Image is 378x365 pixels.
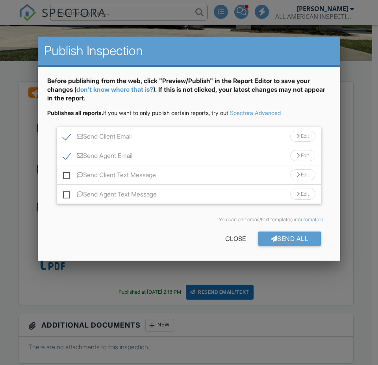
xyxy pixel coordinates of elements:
label: Send Agent Text Message [63,191,157,200]
label: Send Client Text Message [63,171,156,181]
div: Edit [290,189,315,200]
div: Edit [290,169,315,180]
h2: Publish Inspection [44,43,334,59]
strong: Publishes all reports. [47,109,103,116]
div: Before publishing from the web, click "Preview/Publish" in the Report Editor to save your changes... [47,76,331,109]
label: Send Client Email [63,133,132,143]
a: don't know where that is? [76,85,153,93]
a: Spectora Advanced [230,109,281,116]
div: You can edit email/text templates in . [54,217,324,223]
div: Send All [258,232,321,246]
a: Automation [298,217,323,222]
div: Close [213,232,258,246]
div: Edit [290,150,315,161]
label: Send Agent Email [63,152,132,162]
div: Edit [290,131,315,142]
span: If you want to only publish certain reports, try out [47,109,228,116]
